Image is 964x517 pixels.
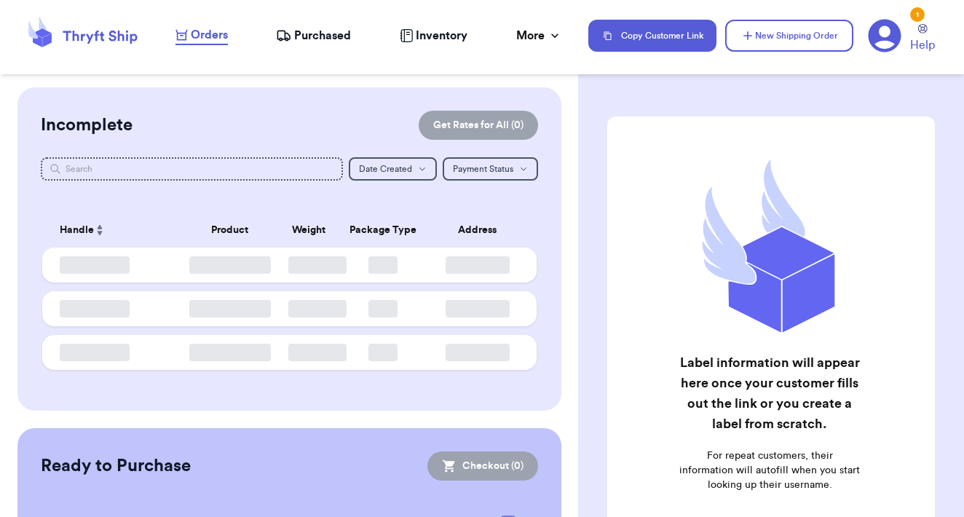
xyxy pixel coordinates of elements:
[191,26,228,44] span: Orders
[339,213,427,248] th: Package Type
[294,27,351,44] span: Purchased
[910,36,935,54] span: Help
[516,27,562,44] div: More
[175,26,228,45] a: Orders
[427,451,538,481] button: Checkout (0)
[276,27,351,44] a: Purchased
[679,352,860,434] h2: Label information will appear here once your customer fills out the link or you create a label fr...
[400,27,467,44] a: Inventory
[181,213,280,248] th: Product
[453,165,513,173] span: Payment Status
[416,27,467,44] span: Inventory
[910,7,925,22] div: 1
[280,213,339,248] th: Weight
[60,223,94,238] span: Handle
[725,20,853,52] button: New Shipping Order
[419,111,538,140] button: Get Rates for All (0)
[868,19,901,52] a: 1
[679,449,860,492] p: For repeat customers, their information will autofill when you start looking up their username.
[94,221,106,239] button: Sort ascending
[349,157,437,181] button: Date Created
[41,454,191,478] h2: Ready to Purchase
[588,20,716,52] button: Copy Customer Link
[427,213,536,248] th: Address
[359,165,412,173] span: Date Created
[910,24,935,54] a: Help
[41,157,343,181] input: Search
[41,114,133,137] h2: Incomplete
[443,157,538,181] button: Payment Status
